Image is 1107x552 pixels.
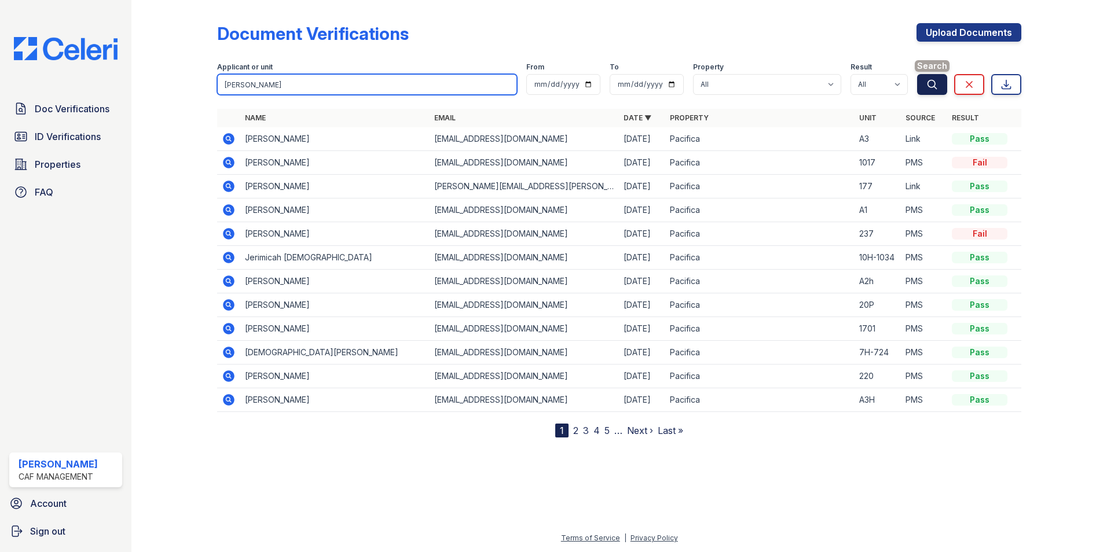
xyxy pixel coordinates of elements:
[245,113,266,122] a: Name
[952,394,1007,406] div: Pass
[901,246,947,270] td: PMS
[952,347,1007,358] div: Pass
[35,130,101,143] span: ID Verifications
[855,270,901,293] td: A2h
[240,175,430,198] td: [PERSON_NAME]
[952,228,1007,240] div: Fail
[19,471,98,483] div: CAF Management
[240,246,430,270] td: Jerimicah [DEMOGRAPHIC_DATA]
[240,151,430,175] td: [PERSON_NAME]
[430,127,619,151] td: [EMAIL_ADDRESS][DOMAIN_NAME]
[614,424,622,437] span: …
[240,222,430,246] td: [PERSON_NAME]
[593,425,600,436] a: 4
[658,425,683,436] a: Last »
[583,425,589,436] a: 3
[665,270,855,293] td: Pacifica
[430,151,619,175] td: [EMAIL_ADDRESS][DOMAIN_NAME]
[573,425,578,436] a: 2
[19,457,98,471] div: [PERSON_NAME]
[619,151,665,175] td: [DATE]
[901,293,947,317] td: PMS
[901,222,947,246] td: PMS
[665,341,855,365] td: Pacifica
[624,533,626,542] div: |
[901,175,947,198] td: Link
[610,62,619,72] label: To
[693,62,724,72] label: Property
[952,113,979,122] a: Result
[952,275,1007,287] div: Pass
[619,365,665,388] td: [DATE]
[619,270,665,293] td: [DATE]
[952,204,1007,216] div: Pass
[9,97,122,120] a: Doc Verifications
[619,293,665,317] td: [DATE]
[952,181,1007,192] div: Pass
[240,365,430,388] td: [PERSON_NAME]
[434,113,456,122] a: Email
[855,151,901,175] td: 1017
[855,293,901,317] td: 20P
[859,113,877,122] a: Unit
[665,317,855,341] td: Pacifica
[430,270,619,293] td: [EMAIL_ADDRESS][DOMAIN_NAME]
[604,425,610,436] a: 5
[619,341,665,365] td: [DATE]
[624,113,651,122] a: Date ▼
[430,246,619,270] td: [EMAIL_ADDRESS][DOMAIN_NAME]
[9,181,122,204] a: FAQ
[526,62,544,72] label: From
[30,496,67,510] span: Account
[430,341,619,365] td: [EMAIL_ADDRESS][DOMAIN_NAME]
[217,74,517,95] input: Search by name, email, or unit number
[9,153,122,176] a: Properties
[855,198,901,222] td: A1
[561,533,620,542] a: Terms of Service
[5,520,127,543] a: Sign out
[855,341,901,365] td: 7H-724
[901,317,947,341] td: PMS
[5,492,127,515] a: Account
[906,113,935,122] a: Source
[952,252,1007,263] div: Pass
[430,388,619,412] td: [EMAIL_ADDRESS][DOMAIN_NAME]
[555,424,569,437] div: 1
[240,127,430,151] td: [PERSON_NAME]
[665,198,855,222] td: Pacifica
[665,175,855,198] td: Pacifica
[619,198,665,222] td: [DATE]
[855,317,901,341] td: 1701
[952,323,1007,334] div: Pass
[665,222,855,246] td: Pacifica
[855,365,901,388] td: 220
[901,151,947,175] td: PMS
[619,222,665,246] td: [DATE]
[901,127,947,151] td: Link
[5,37,127,60] img: CE_Logo_Blue-a8612792a0a2168367f1c8372b55b34899dd931a85d93a1a3d3e32e68fde9ad4.png
[917,23,1021,42] a: Upload Documents
[665,127,855,151] td: Pacifica
[217,62,273,72] label: Applicant or unit
[901,341,947,365] td: PMS
[665,246,855,270] td: Pacifica
[665,293,855,317] td: Pacifica
[619,246,665,270] td: [DATE]
[901,388,947,412] td: PMS
[855,246,901,270] td: 10H-1034
[430,317,619,341] td: [EMAIL_ADDRESS][DOMAIN_NAME]
[952,299,1007,311] div: Pass
[855,222,901,246] td: 237
[240,388,430,412] td: [PERSON_NAME]
[619,388,665,412] td: [DATE]
[619,175,665,198] td: [DATE]
[855,127,901,151] td: A3
[901,270,947,293] td: PMS
[35,157,80,171] span: Properties
[665,365,855,388] td: Pacifica
[851,62,872,72] label: Result
[240,270,430,293] td: [PERSON_NAME]
[9,125,122,148] a: ID Verifications
[952,133,1007,145] div: Pass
